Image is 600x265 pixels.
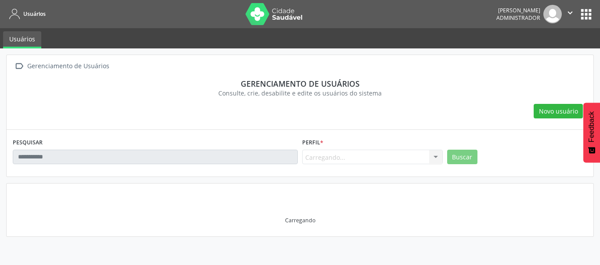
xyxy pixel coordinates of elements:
a: Usuários [6,7,46,21]
div: [PERSON_NAME] [496,7,540,14]
a: Usuários [3,31,41,48]
span: Administrador [496,14,540,22]
div: Consulte, crie, desabilite e edite os usuários do sistema [19,88,581,98]
button: Buscar [447,150,477,165]
img: img [543,5,562,23]
label: PESQUISAR [13,136,43,150]
div: Carregando [285,217,315,224]
div: Gerenciamento de usuários [19,79,581,88]
span: Novo usuário [539,107,578,116]
label: Perfil [302,136,323,150]
button: Novo usuário [534,104,583,119]
button: Feedback - Mostrar pesquisa [583,103,600,162]
i:  [565,8,575,18]
a:  Gerenciamento de Usuários [13,60,111,73]
span: Usuários [23,10,46,18]
button:  [562,5,578,23]
button: apps [578,7,594,22]
i:  [13,60,25,73]
span: Feedback [588,111,596,142]
div: Gerenciamento de Usuários [25,60,111,73]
